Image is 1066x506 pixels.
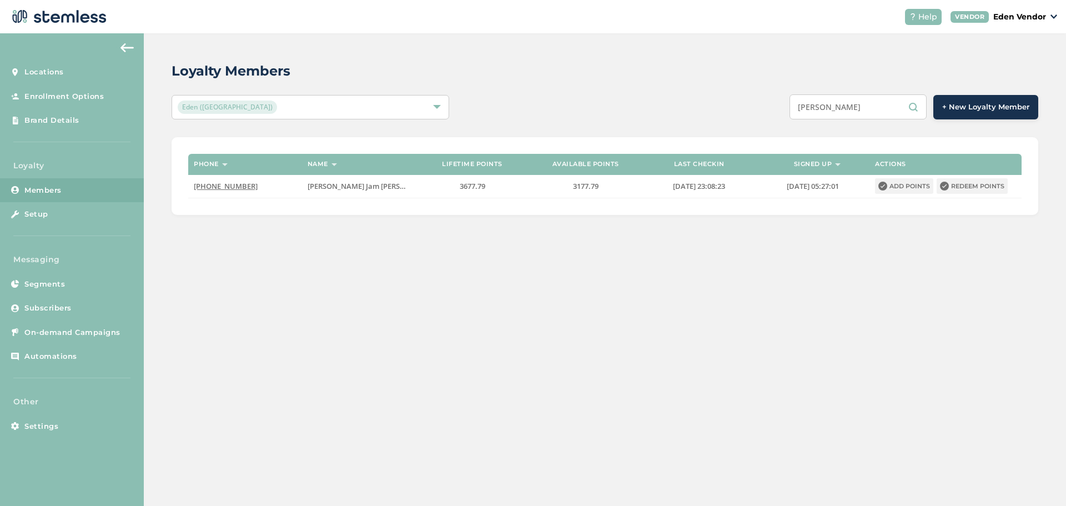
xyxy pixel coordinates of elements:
label: Last checkin [674,161,725,168]
th: Actions [869,154,1022,175]
span: + New Loyalty Member [942,102,1029,113]
span: Brand Details [24,115,79,126]
img: icon-sort-1e1d7615.svg [835,163,841,166]
label: Available points [552,161,619,168]
img: logo-dark-0685b13c.svg [9,6,107,28]
p: Eden Vendor [993,11,1046,23]
span: 3177.79 [573,181,599,191]
img: icon-help-white-03924b79.svg [909,13,916,20]
label: (918) 704-8899 [194,182,296,191]
span: 3677.79 [460,181,485,191]
label: 3177.79 [535,182,637,191]
input: Search [790,94,927,119]
label: Cooper Jam Lancaster [308,182,410,191]
button: + New Loyalty Member [933,95,1038,119]
label: 3677.79 [421,182,523,191]
label: Phone [194,161,219,168]
label: Name [308,161,328,168]
span: Segments [24,279,65,290]
span: Setup [24,209,48,220]
label: 2025-09-15 23:08:23 [648,182,750,191]
span: Members [24,185,62,196]
iframe: Chat Widget [1010,453,1066,506]
span: Subscribers [24,303,72,314]
span: On-demand Campaigns [24,327,120,338]
button: Redeem points [937,178,1008,194]
label: Lifetime points [442,161,502,168]
span: Eden ([GEOGRAPHIC_DATA]) [178,101,277,114]
div: VENDOR [951,11,989,23]
span: [PHONE_NUMBER] [194,181,258,191]
img: icon-arrow-back-accent-c549486e.svg [120,43,134,52]
span: Settings [24,421,58,432]
span: Help [918,11,937,23]
span: [DATE] 05:27:01 [787,181,839,191]
span: Locations [24,67,64,78]
span: [DATE] 23:08:23 [673,181,725,191]
label: 2024-01-22 05:27:01 [762,182,864,191]
img: icon_down-arrow-small-66adaf34.svg [1050,14,1057,19]
img: icon-sort-1e1d7615.svg [331,163,337,166]
h2: Loyalty Members [172,61,290,81]
span: Automations [24,351,77,362]
span: Enrollment Options [24,91,104,102]
label: Signed up [794,161,832,168]
button: Add points [875,178,933,194]
img: icon-sort-1e1d7615.svg [222,163,228,166]
span: [PERSON_NAME] Jam [PERSON_NAME] [308,181,438,191]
